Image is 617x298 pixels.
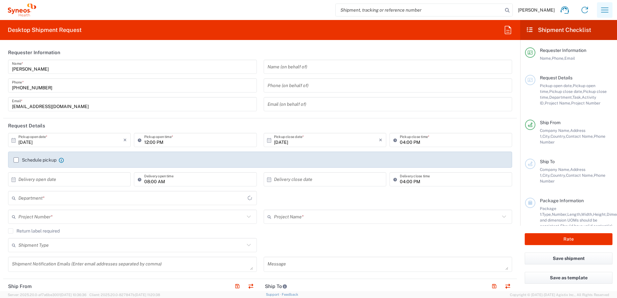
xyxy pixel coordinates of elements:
span: Task, [572,95,582,100]
span: Package 1: [540,206,556,217]
h2: Desktop Shipment Request [8,26,82,34]
span: Project Number [571,101,601,105]
span: Length, [567,212,581,217]
button: Save shipment [525,253,612,264]
input: Shipment, tracking or reference number [336,4,503,16]
button: Save as template [525,272,612,284]
span: Number, [552,212,567,217]
span: Country, [551,173,566,178]
span: Width, [581,212,593,217]
span: Contact Name, [566,134,594,139]
span: Requester Information [540,48,586,53]
span: Type, [542,212,552,217]
i: × [123,135,127,145]
span: Package Information [540,198,584,203]
label: Schedule pickup [14,157,56,163]
span: Copyright © [DATE]-[DATE] Agistix Inc., All Rights Reserved [510,292,609,298]
span: Should have valid content(s) [560,223,612,228]
span: Client: 2025.20.0-827847b [89,293,160,297]
span: [DATE] 11:20:38 [135,293,160,297]
span: [DATE] 10:36:36 [60,293,86,297]
button: Rate [525,233,612,245]
label: Return label required [8,228,60,233]
span: City, [542,134,551,139]
span: Email [564,56,575,61]
h2: Ship To [265,283,287,290]
span: Pickup open date, [540,83,573,88]
h2: Request Details [8,123,45,129]
span: City, [542,173,551,178]
span: Phone, [552,56,564,61]
span: Ship From [540,120,561,125]
span: Contact Name, [566,173,594,178]
span: Pickup close date, [549,89,583,94]
h2: Shipment Checklist [526,26,591,34]
span: Country, [551,134,566,139]
i: × [379,135,382,145]
a: Feedback [282,293,298,296]
span: [PERSON_NAME] [518,7,555,13]
span: Company Name, [540,167,570,172]
span: Request Details [540,75,572,80]
span: Ship To [540,159,555,164]
span: Department, [549,95,572,100]
span: Company Name, [540,128,570,133]
h2: Requester Information [8,49,60,56]
h2: Ship From [8,283,32,290]
span: Name, [540,56,552,61]
a: Support [266,293,282,296]
span: Height, [593,212,607,217]
span: Project Name, [545,101,571,105]
span: Server: 2025.20.0-af7a6be3001 [8,293,86,297]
